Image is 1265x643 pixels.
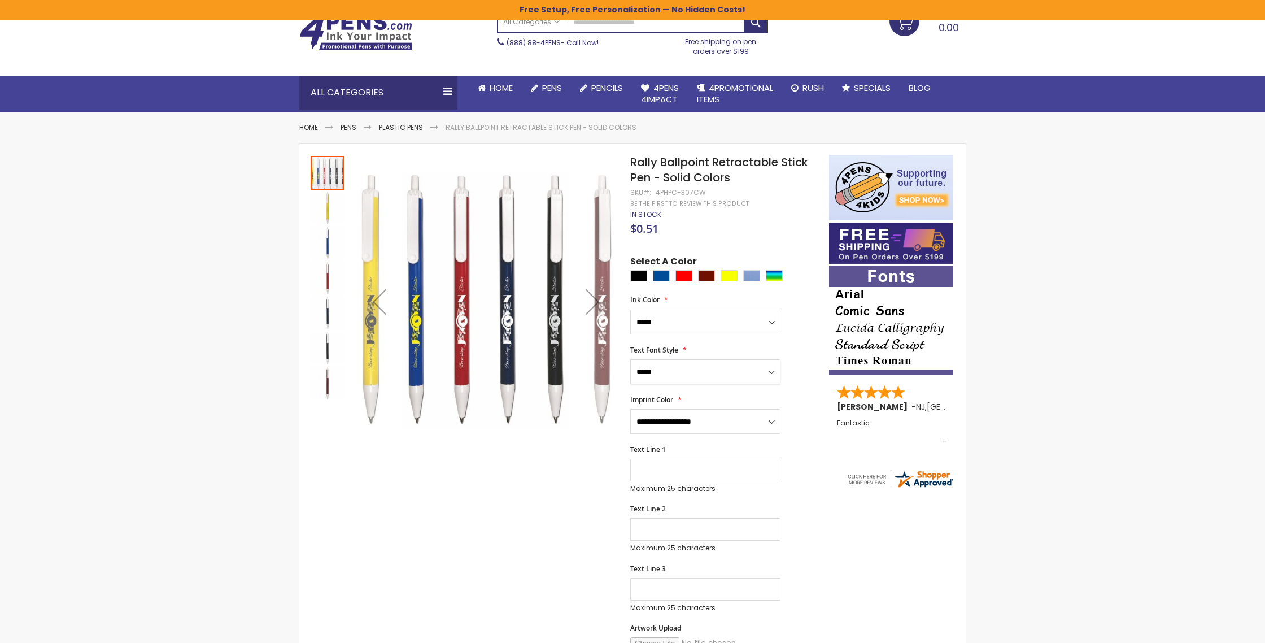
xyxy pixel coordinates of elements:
[311,330,346,365] div: Rally Ballpoint Retractable Stick Pen - Solid Colors
[916,401,925,412] span: NJ
[630,623,681,633] span: Artwork Upload
[379,123,423,132] a: Plastic Pens
[311,295,346,330] div: Rally Ballpoint Retractable Stick Pen - Solid Colors
[688,76,782,112] a: 4PROMOTIONALITEMS
[507,38,599,47] span: - Call Now!
[311,225,346,260] div: Rally Ballpoint Retractable Stick Pen - Solid Colors
[311,296,344,330] img: Rally Ballpoint Retractable Stick Pen - Solid Colors
[698,270,715,281] div: Maroon
[630,544,780,553] p: Maximum 25 characters
[632,76,688,112] a: 4Pens4impact
[854,82,891,94] span: Specials
[542,82,562,94] span: Pens
[829,223,953,264] img: Free shipping on orders over $199
[299,15,412,51] img: 4Pens Custom Pens and Promotional Products
[909,82,931,94] span: Blog
[630,188,651,197] strong: SKU
[299,123,318,132] a: Home
[311,366,344,400] img: Rally Ballpoint Retractable Stick Pen - Solid Colors
[357,155,402,448] div: Previous
[507,38,561,47] a: (888) 88-4PENS
[498,12,565,31] a: All Categories
[939,20,959,34] span: 0.00
[630,345,678,355] span: Text Font Style
[641,82,679,105] span: 4Pens 4impact
[900,76,940,101] a: Blog
[829,155,953,220] img: 4pens 4 kids
[311,260,346,295] div: Rally Ballpoint Retractable Stick Pen - Solid Colors
[591,82,623,94] span: Pencils
[911,401,1010,412] span: - ,
[311,191,344,225] img: Rally Ballpoint Retractable Stick Pen - Solid Colors
[357,171,615,429] img: Rally Ballpoint Retractable Stick Pen - Solid Colors
[630,270,647,281] div: Black
[846,469,954,489] img: 4pens.com widget logo
[630,603,780,612] p: Maximum 25 characters
[833,76,900,101] a: Specials
[630,255,697,271] span: Select A Color
[630,210,661,219] span: In stock
[311,155,346,190] div: Rally Ballpoint Retractable Stick Pen - Solid Colors
[927,401,1010,412] span: [GEOGRAPHIC_DATA]
[630,295,660,305] span: Ink Color
[721,270,738,281] div: Yellow
[837,401,911,412] span: [PERSON_NAME]
[630,210,661,219] div: Availability
[630,395,673,405] span: Imprint Color
[630,445,666,454] span: Text Line 1
[630,221,658,236] span: $0.51
[766,270,783,281] div: Assorted
[299,76,457,110] div: All Categories
[311,226,344,260] img: Rally Ballpoint Retractable Stick Pen - Solid Colors
[630,564,666,574] span: Text Line 3
[846,482,954,492] a: 4pens.com certificate URL
[311,190,346,225] div: Rally Ballpoint Retractable Stick Pen - Solid Colors
[311,261,344,295] img: Rally Ballpoint Retractable Stick Pen - Solid Colors
[656,188,706,197] div: 4PHPC-307CW
[802,82,824,94] span: Rush
[490,82,513,94] span: Home
[630,154,808,185] span: Rally Ballpoint Retractable Stick Pen - Solid Colors
[311,331,344,365] img: Rally Ballpoint Retractable Stick Pen - Solid Colors
[653,270,670,281] div: Dark Blue
[829,266,953,375] img: font-personalization-examples
[571,76,632,101] a: Pencils
[630,199,749,208] a: Be the first to review this product
[630,484,780,493] p: Maximum 25 characters
[503,18,560,27] span: All Categories
[697,82,773,105] span: 4PROMOTIONAL ITEMS
[675,270,692,281] div: Red
[446,123,636,132] li: Rally Ballpoint Retractable Stick Pen - Solid Colors
[674,33,769,55] div: Free shipping on pen orders over $199
[341,123,356,132] a: Pens
[743,270,760,281] div: Pacific Blue
[570,155,615,448] div: Next
[522,76,571,101] a: Pens
[837,419,946,444] div: Fantastic
[889,6,966,34] a: 0.00 0
[782,76,833,101] a: Rush
[630,504,666,514] span: Text Line 2
[469,76,522,101] a: Home
[311,365,344,400] div: Rally Ballpoint Retractable Stick Pen - Solid Colors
